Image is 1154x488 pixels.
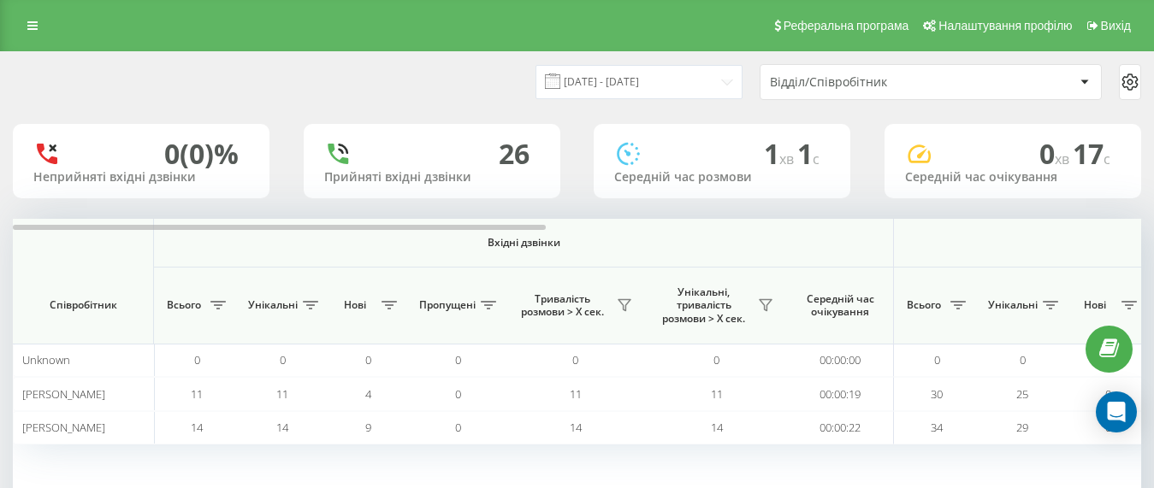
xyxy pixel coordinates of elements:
[711,420,723,435] span: 14
[1105,386,1111,402] span: 0
[164,138,239,170] div: 0 (0)%
[334,298,376,312] span: Нові
[419,298,476,312] span: Пропущені
[455,352,461,367] span: 0
[1020,352,1026,367] span: 0
[22,386,105,402] span: [PERSON_NAME]
[499,138,530,170] div: 26
[248,298,298,312] span: Унікальні
[931,420,943,435] span: 34
[22,420,105,435] span: [PERSON_NAME]
[1104,150,1110,168] span: c
[163,298,205,312] span: Всього
[27,298,139,312] span: Співробітник
[711,386,723,402] span: 11
[787,411,894,444] td: 00:00:22
[713,352,719,367] span: 0
[1039,135,1073,172] span: 0
[324,170,540,185] div: Прийняті вхідні дзвінки
[779,150,797,168] span: хв
[276,386,288,402] span: 11
[365,386,371,402] span: 4
[455,386,461,402] span: 0
[784,19,909,32] span: Реферальна програма
[276,420,288,435] span: 14
[365,420,371,435] span: 9
[198,236,849,250] span: Вхідні дзвінки
[934,352,940,367] span: 0
[33,170,249,185] div: Неприйняті вхідні дзвінки
[787,377,894,410] td: 00:00:19
[787,344,894,377] td: 00:00:00
[280,352,286,367] span: 0
[22,352,70,367] span: Unknown
[800,292,880,319] span: Середній час очікування
[513,292,612,319] span: Тривалість розмови > Х сек.
[194,352,200,367] span: 0
[1055,150,1073,168] span: хв
[455,420,461,435] span: 0
[365,352,371,367] span: 0
[764,135,797,172] span: 1
[813,150,820,168] span: c
[614,170,830,185] div: Середній час розмови
[931,386,943,402] span: 30
[1016,420,1028,435] span: 29
[902,298,945,312] span: Всього
[1096,391,1137,432] div: Open Intercom Messenger
[797,135,820,172] span: 1
[572,352,578,367] span: 0
[570,420,582,435] span: 14
[191,386,203,402] span: 11
[1101,19,1131,32] span: Вихід
[570,386,582,402] span: 11
[938,19,1072,32] span: Налаштування профілю
[770,75,974,90] div: Відділ/Співробітник
[654,285,753,326] span: Унікальні, тривалість розмови > Х сек.
[1016,386,1028,402] span: 25
[1074,298,1116,312] span: Нові
[988,298,1038,312] span: Унікальні
[1073,135,1110,172] span: 17
[191,420,203,435] span: 14
[905,170,1121,185] div: Середній час очікування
